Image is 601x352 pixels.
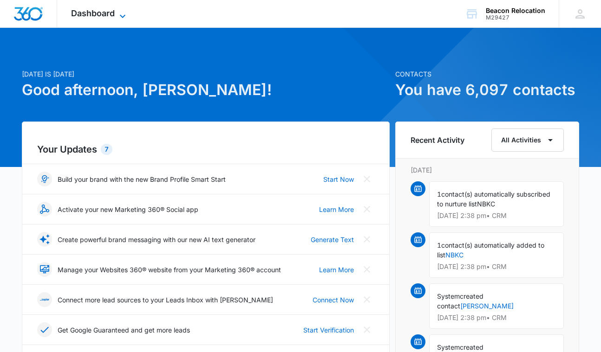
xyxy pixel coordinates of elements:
[313,295,354,305] a: Connect Now
[311,235,354,244] a: Generate Text
[411,165,564,175] p: [DATE]
[37,142,374,156] h2: Your Updates
[319,205,354,214] a: Learn More
[22,69,390,79] p: [DATE] is [DATE]
[437,292,460,300] span: System
[58,174,226,184] p: Build your brand with the new Brand Profile Smart Start
[359,232,374,247] button: Close
[437,292,483,310] span: created contact
[359,172,374,186] button: Close
[437,190,441,198] span: 1
[303,325,354,335] a: Start Verification
[395,79,579,101] h1: You have 6,097 contacts
[22,79,390,101] h1: Good afternoon, [PERSON_NAME]!
[58,265,281,275] p: Manage your Websites 360® website from your Marketing 360® account
[71,8,115,18] span: Dashboard
[359,292,374,307] button: Close
[491,128,564,152] button: All Activities
[486,7,545,14] div: account name
[460,302,514,310] a: [PERSON_NAME]
[437,212,556,219] p: [DATE] 2:38 pm • CRM
[359,202,374,217] button: Close
[58,325,190,335] p: Get Google Guaranteed and get more leads
[437,263,556,270] p: [DATE] 2:38 pm • CRM
[395,69,579,79] p: Contacts
[101,144,112,155] div: 7
[437,314,556,321] p: [DATE] 2:38 pm • CRM
[411,134,464,146] h6: Recent Activity
[437,190,550,208] span: contact(s) automatically subscribed to nurture list
[359,322,374,337] button: Close
[58,235,255,244] p: Create powerful brand messaging with our new AI text generator
[445,251,464,259] a: NBKC
[58,205,198,214] p: Activate your new Marketing 360® Social app
[477,200,495,208] span: NBKC
[359,262,374,277] button: Close
[319,265,354,275] a: Learn More
[437,241,544,259] span: contact(s) automatically added to list
[486,14,545,21] div: account id
[323,174,354,184] a: Start Now
[437,343,460,351] span: System
[58,295,273,305] p: Connect more lead sources to your Leads Inbox with [PERSON_NAME]
[437,241,441,249] span: 1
